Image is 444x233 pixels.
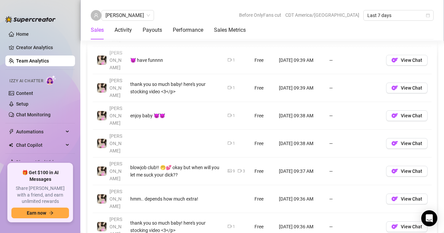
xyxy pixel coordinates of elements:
[233,57,235,64] div: 1
[9,78,43,84] span: Izzy AI Chatter
[109,161,122,181] span: [PERSON_NAME]
[5,16,56,23] img: logo-BBDzfeDw.svg
[401,85,422,91] span: View Chat
[130,112,220,119] div: enjoy baby 😈😈
[391,85,398,91] img: OF
[285,10,359,20] span: CDT America/[GEOGRAPHIC_DATA]
[97,55,106,65] img: Emily
[325,74,382,102] td: —
[275,102,325,130] td: [DATE] 09:38 AM
[391,196,398,202] img: OF
[228,86,232,90] span: video-camera
[275,46,325,74] td: [DATE] 09:39 AM
[250,74,275,102] td: Free
[97,139,106,148] img: Emily
[109,133,122,153] span: [PERSON_NAME]
[214,26,246,34] div: Sales Metrics
[94,13,98,18] span: user
[228,169,232,173] span: picture
[421,210,437,226] div: Open Intercom Messenger
[16,58,49,64] a: Team Analytics
[91,26,104,34] div: Sales
[9,129,14,134] span: thunderbolt
[401,224,422,229] span: View Chat
[238,169,242,173] span: video-camera
[105,10,150,20] span: lindsay
[16,42,70,53] a: Creator Analytics
[391,140,398,147] img: OF
[115,26,132,34] div: Activity
[173,26,203,34] div: Performance
[386,226,428,231] a: OFView Chat
[233,224,235,230] div: 1
[386,87,428,92] a: OFView Chat
[325,130,382,157] td: —
[228,224,232,228] span: video-camera
[386,83,428,93] button: OFView Chat
[109,50,122,70] span: [PERSON_NAME]
[16,126,64,137] span: Automations
[250,46,275,74] td: Free
[130,56,220,64] div: 😈 have funnnn
[11,169,69,183] span: 🎁 Get $100 in AI Messages
[386,138,428,149] button: OFView Chat
[46,75,56,85] img: AI Chatter
[97,83,106,93] img: Emily
[275,130,325,157] td: [DATE] 09:38 AM
[325,185,382,213] td: —
[386,170,428,176] a: OFView Chat
[250,157,275,185] td: Free
[386,142,428,148] a: OFView Chat
[250,185,275,213] td: Free
[233,85,235,91] div: 1
[250,102,275,130] td: Free
[97,111,106,120] img: Emily
[386,194,428,204] button: OFView Chat
[325,157,382,185] td: —
[97,222,106,231] img: Emily
[16,159,61,165] a: Discover Viral Videos
[250,130,275,157] td: Free
[11,208,69,218] button: Earn nowarrow-right
[49,211,54,215] span: arrow-right
[239,10,281,20] span: Before OnlyFans cut
[386,115,428,120] a: OFView Chat
[401,113,422,118] span: View Chat
[16,91,33,96] a: Content
[11,185,69,205] span: Share [PERSON_NAME] with a friend, and earn unlimited rewards
[426,13,430,17] span: calendar
[97,194,106,204] img: Emily
[16,140,64,150] span: Chat Copilot
[16,31,29,37] a: Home
[275,185,325,213] td: [DATE] 09:36 AM
[386,166,428,177] button: OFView Chat
[16,101,28,107] a: Setup
[391,168,398,174] img: OF
[401,168,422,174] span: View Chat
[109,78,122,98] span: [PERSON_NAME]
[386,221,428,232] button: OFView Chat
[130,164,220,179] div: blowjob club!! 🤭💕 okay but when will you let me suck your dick??
[391,57,398,64] img: OF
[243,168,245,174] div: 3
[386,198,428,203] a: OFView Chat
[16,112,51,117] a: Chat Monitoring
[391,223,398,230] img: OF
[401,57,422,63] span: View Chat
[275,157,325,185] td: [DATE] 09:37 AM
[130,195,220,203] div: hmm.. depends how much extra!
[233,168,235,174] div: 9
[27,210,46,216] span: Earn now
[9,143,13,147] img: Chat Copilot
[386,59,428,65] a: OFView Chat
[109,106,122,126] span: [PERSON_NAME]
[143,26,162,34] div: Payouts
[130,81,220,95] div: thank you so much baby! here's your stocking video <3</p>
[386,55,428,66] button: OFView Chat
[325,46,382,74] td: —
[233,113,235,119] div: 1
[228,141,232,145] span: video-camera
[97,166,106,176] img: Emily
[228,58,232,62] span: video-camera
[367,10,430,20] span: Last 7 days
